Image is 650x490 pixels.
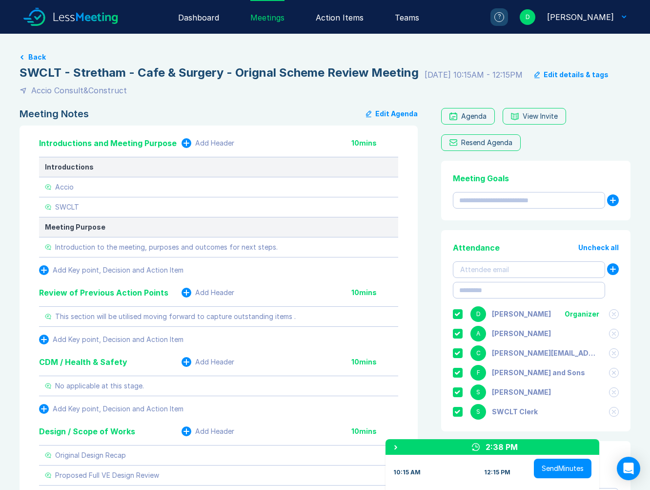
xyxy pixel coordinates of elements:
[351,139,398,147] div: 10 mins
[578,244,619,252] button: Uncheck all
[492,408,538,416] div: SWCLT Clerk
[39,265,183,275] button: Add Key point, Decision and Action Item
[479,8,508,26] a: ?
[520,9,535,25] div: D
[441,108,495,125] a: Agenda
[461,112,487,120] div: Agenda
[53,405,183,413] div: Add Key point, Decision and Action Item
[39,287,168,298] div: Review of Previous Action Points
[393,469,421,476] div: 10:15 AM
[55,471,159,479] div: Proposed Full VE Design Review
[39,426,135,437] div: Design / Scope of Works
[53,266,183,274] div: Add Key point, Decision and Action Item
[20,53,630,61] a: Back
[492,369,585,377] div: FC Palmer and Sons
[492,349,599,357] div: charles@hrc-group.co.uk'
[351,289,398,297] div: 10 mins
[470,345,486,361] div: C
[351,358,398,366] div: 10 mins
[53,336,183,343] div: Add Key point, Decision and Action Item
[492,330,551,338] div: Ashley Walters
[484,469,510,476] div: 12:15 PM
[351,427,398,435] div: 10 mins
[39,335,183,344] button: Add Key point, Decision and Action Item
[534,459,591,478] button: SendMinutes
[182,288,234,298] button: Add Header
[366,108,418,120] button: Edit Agenda
[544,71,609,79] div: Edit details & tags
[182,426,234,436] button: Add Header
[39,137,177,149] div: Introductions and Meeting Purpose
[425,69,523,81] div: [DATE] 10:15AM - 12:15PM
[195,427,234,435] div: Add Header
[470,384,486,400] div: S
[453,172,619,184] div: Meeting Goals
[534,71,609,79] button: Edit details & tags
[45,163,392,171] div: Introductions
[55,183,74,191] div: Accio
[182,138,234,148] button: Add Header
[494,12,504,22] div: ?
[55,243,278,251] div: Introduction to the meeting, purposes and outcomes for next steps.
[55,203,79,211] div: SWCLT
[492,388,551,396] div: Scott Drewery
[195,289,234,297] div: Add Header
[617,457,640,480] div: Open Intercom Messenger
[28,53,46,61] button: Back
[441,134,521,151] button: Resend Agenda
[547,11,614,23] div: Danny Sisson
[31,85,127,96] div: Accio Consult&Construct
[55,313,296,320] div: This section will be utilised moving forward to capture outstanding items .
[492,310,551,318] div: Danny Sisson
[503,108,566,125] button: View Invite
[195,139,234,147] div: Add Header
[39,404,183,414] button: Add Key point, Decision and Action Item
[182,357,234,367] button: Add Header
[20,108,89,120] div: Meeting Notes
[55,382,144,390] div: No applicable at this stage.
[453,242,500,254] div: Attendance
[39,356,127,368] div: CDM / Health & Safety
[55,451,126,459] div: Original Design Recap
[195,358,234,366] div: Add Header
[45,223,392,231] div: Meeting Purpose
[470,404,486,420] div: S
[470,306,486,322] div: D
[461,139,512,147] div: Resend Agenda
[20,65,419,81] div: SWCLT - Stretham - Cafe & Surgery - Orignal Scheme Review Meeting
[523,112,558,120] div: View Invite
[470,365,486,381] div: F
[565,310,599,318] div: Organizer
[470,326,486,341] div: A
[486,441,518,453] div: 2:38 PM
